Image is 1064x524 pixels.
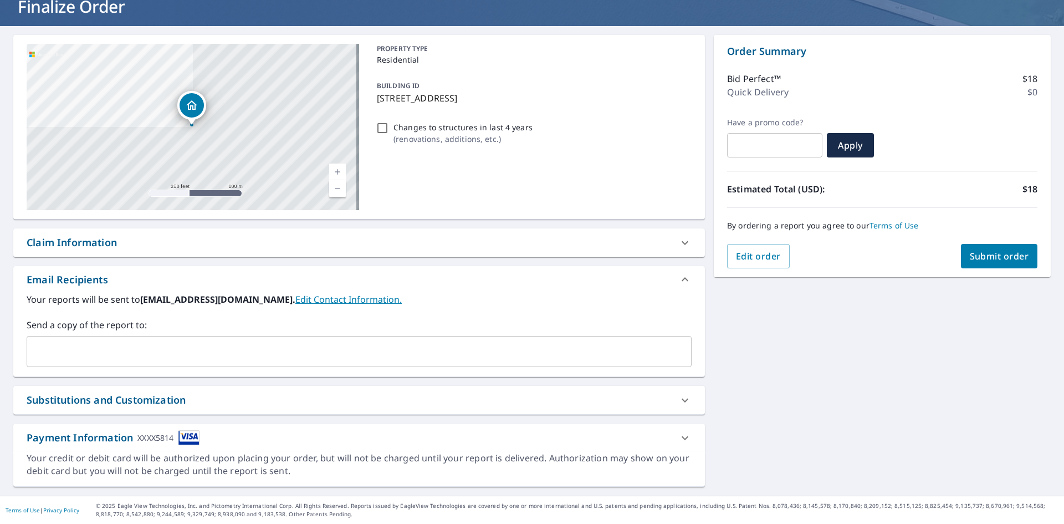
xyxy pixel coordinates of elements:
span: Apply [836,139,865,151]
p: | [6,507,79,513]
p: Quick Delivery [727,85,789,99]
label: Send a copy of the report to: [27,318,692,332]
a: EditContactInfo [295,293,402,306]
p: PROPERTY TYPE [377,44,687,54]
span: Submit order [970,250,1029,262]
img: cardImage [178,430,199,445]
button: Apply [827,133,874,157]
div: Substitutions and Customization [13,386,705,414]
div: Dropped pin, building 1, Residential property, 1737 S Tamiami Trl Sarasota, FL 34239 [177,91,206,125]
a: Current Level 17, Zoom In [329,164,346,180]
p: Order Summary [727,44,1037,59]
p: Bid Perfect™ [727,72,781,85]
p: Changes to structures in last 4 years [393,121,533,133]
b: [EMAIL_ADDRESS][DOMAIN_NAME]. [140,293,295,306]
div: Email Recipients [27,272,108,287]
label: Have a promo code? [727,118,822,128]
p: $18 [1022,182,1037,196]
p: $18 [1022,72,1037,85]
p: [STREET_ADDRESS] [377,91,687,105]
div: XXXX5814 [137,430,173,445]
span: Edit order [736,250,781,262]
div: Substitutions and Customization [27,393,186,408]
button: Edit order [727,244,790,268]
div: Email Recipients [13,266,705,293]
p: $0 [1027,85,1037,99]
p: BUILDING ID [377,81,420,90]
p: ( renovations, additions, etc. ) [393,133,533,145]
div: Payment Information [27,430,199,445]
label: Your reports will be sent to [27,293,692,306]
p: © 2025 Eagle View Technologies, Inc. and Pictometry International Corp. All Rights Reserved. Repo... [96,502,1058,518]
a: Privacy Policy [43,506,79,514]
p: By ordering a report you agree to our [727,221,1037,231]
a: Terms of Use [869,220,919,231]
div: Payment InformationXXXX5814cardImage [13,424,705,452]
p: Estimated Total (USD): [727,182,882,196]
div: Claim Information [27,235,117,250]
div: Claim Information [13,228,705,257]
a: Terms of Use [6,506,40,514]
p: Residential [377,54,687,65]
button: Submit order [961,244,1038,268]
a: Current Level 17, Zoom Out [329,180,346,197]
div: Your credit or debit card will be authorized upon placing your order, but will not be charged unt... [27,452,692,477]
